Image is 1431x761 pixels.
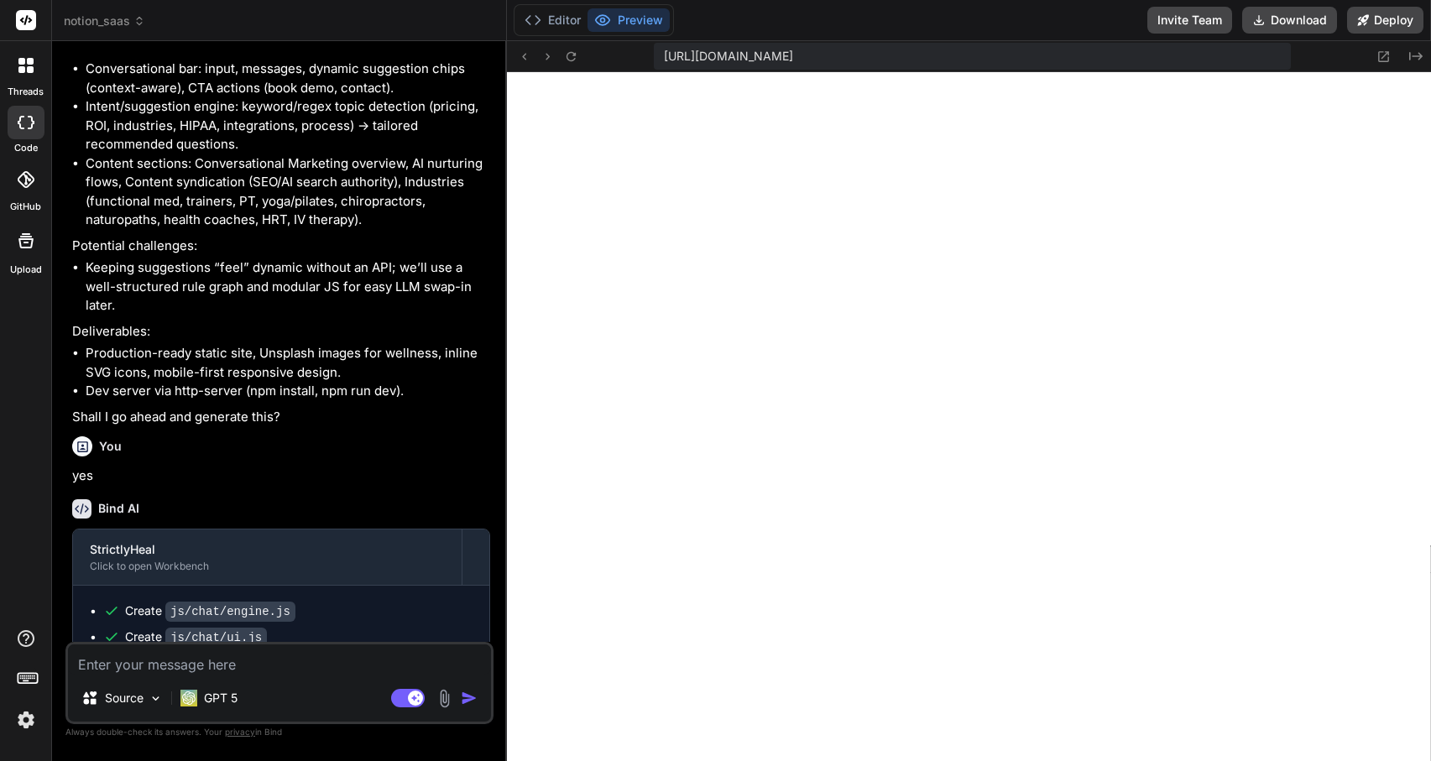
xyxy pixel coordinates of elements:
button: Editor [518,8,588,32]
h6: Bind AI [98,500,139,517]
img: icon [461,690,478,706]
button: Invite Team [1147,7,1232,34]
img: settings [12,706,40,734]
img: Pick Models [149,691,163,706]
div: StrictlyHeal [90,541,445,558]
button: Deploy [1347,7,1423,34]
p: Potential challenges: [72,237,490,256]
h6: You [99,438,122,455]
img: GPT 5 [180,690,197,706]
li: Intent/suggestion engine: keyword/regex topic detection (pricing, ROI, industries, HIPAA, integra... [86,97,490,154]
div: Create [125,628,267,646]
label: GitHub [10,200,41,214]
p: Source [105,690,144,706]
button: Preview [588,8,670,32]
code: js/chat/engine.js [165,602,295,622]
button: StrictlyHealClick to open Workbench [73,529,462,585]
p: Shall I go ahead and generate this? [72,408,490,427]
li: Production-ready static site, Unsplash images for wellness, inline SVG icons, mobile-first respon... [86,344,490,382]
li: Keeping suggestions “feel” dynamic without an API; we’ll use a well-structured rule graph and mod... [86,258,490,315]
li: Conversational bar: input, messages, dynamic suggestion chips (context-aware), CTA actions (book ... [86,60,490,97]
div: Create [125,602,295,620]
iframe: Preview [507,72,1431,761]
span: privacy [225,727,255,737]
p: GPT 5 [204,690,238,706]
code: js/chat/ui.js [165,628,267,648]
li: Content sections: Conversational Marketing overview, AI nurturing flows, Content syndication (SEO... [86,154,490,230]
p: Deliverables: [72,322,490,341]
li: Dev server via http-server (npm install, npm run dev). [86,382,490,401]
div: Click to open Workbench [90,560,445,573]
button: Download [1242,7,1337,34]
p: yes [72,467,490,486]
label: threads [8,85,44,99]
span: [URL][DOMAIN_NAME] [664,48,793,65]
label: Upload [10,263,42,277]
img: attachment [435,689,454,708]
span: notion_saas [64,13,145,29]
p: Always double-check its answers. Your in Bind [65,724,494,740]
label: code [14,141,38,155]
